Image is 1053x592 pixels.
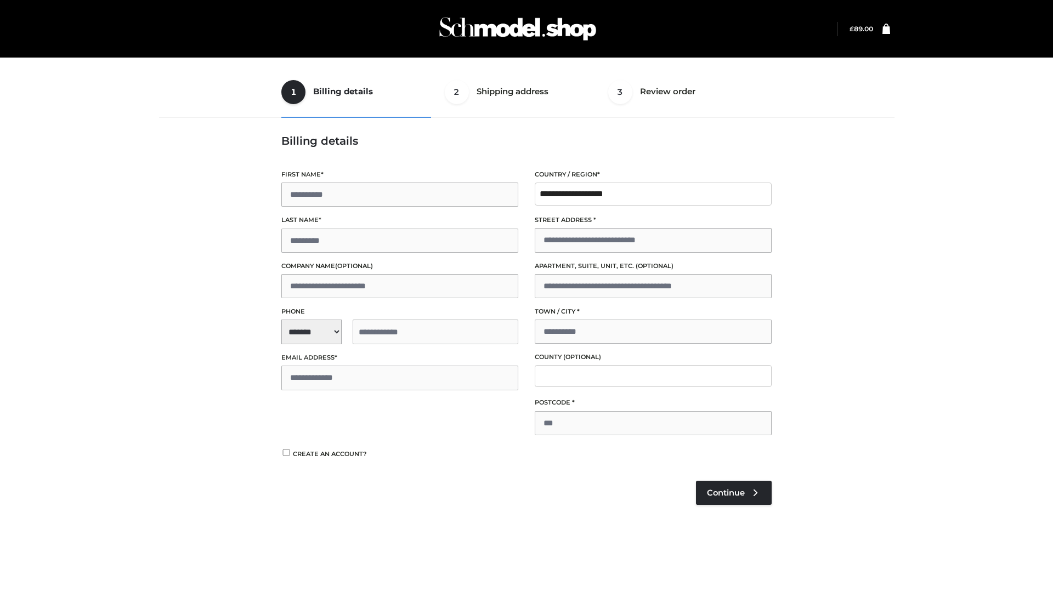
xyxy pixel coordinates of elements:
[535,352,772,362] label: County
[535,261,772,271] label: Apartment, suite, unit, etc.
[281,134,772,147] h3: Billing details
[636,262,673,270] span: (optional)
[281,449,291,456] input: Create an account?
[563,353,601,361] span: (optional)
[281,169,518,180] label: First name
[335,262,373,270] span: (optional)
[535,306,772,317] label: Town / City
[535,215,772,225] label: Street address
[850,25,873,33] a: £89.00
[535,397,772,408] label: Postcode
[281,215,518,225] label: Last name
[850,25,873,33] bdi: 89.00
[707,488,745,498] span: Continue
[281,261,518,271] label: Company name
[535,169,772,180] label: Country / Region
[281,306,518,317] label: Phone
[293,450,367,458] span: Create an account?
[696,481,772,505] a: Continue
[281,352,518,363] label: Email address
[435,7,600,50] img: Schmodel Admin 964
[850,25,854,33] span: £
